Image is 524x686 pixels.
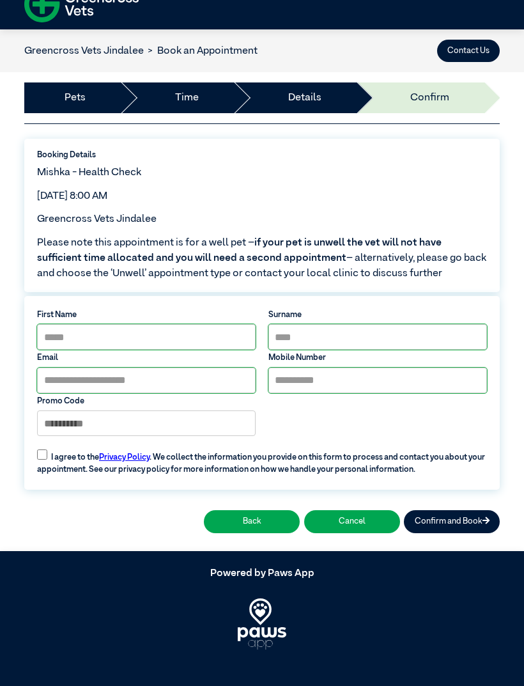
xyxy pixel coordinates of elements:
[37,309,256,321] label: First Name
[24,46,144,56] a: Greencross Vets Jindalee
[37,395,256,407] label: Promo Code
[238,598,287,650] img: PawsApp
[37,149,487,161] label: Booking Details
[37,352,256,364] label: Email
[31,441,493,476] label: I agree to the . We collect the information you provide on this form to process and contact you a...
[37,191,107,201] span: [DATE] 8:00 AM
[304,510,400,533] button: Cancel
[268,309,487,321] label: Surname
[437,40,500,62] button: Contact Us
[37,235,487,281] span: Please note this appointment is for a well pet – – alternatively, please go back and choose the ‘...
[37,214,157,224] span: Greencross Vets Jindalee
[65,90,86,105] a: Pets
[99,453,150,462] a: Privacy Policy
[37,449,47,460] input: I agree to thePrivacy Policy. We collect the information you provide on this form to process and ...
[204,510,300,533] button: Back
[404,510,500,533] button: Confirm and Book
[175,90,199,105] a: Time
[144,43,258,59] li: Book an Appointment
[37,168,141,178] span: Mishka - Health Check
[268,352,487,364] label: Mobile Number
[288,90,321,105] a: Details
[24,568,500,580] h5: Powered by Paws App
[24,43,258,59] nav: breadcrumb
